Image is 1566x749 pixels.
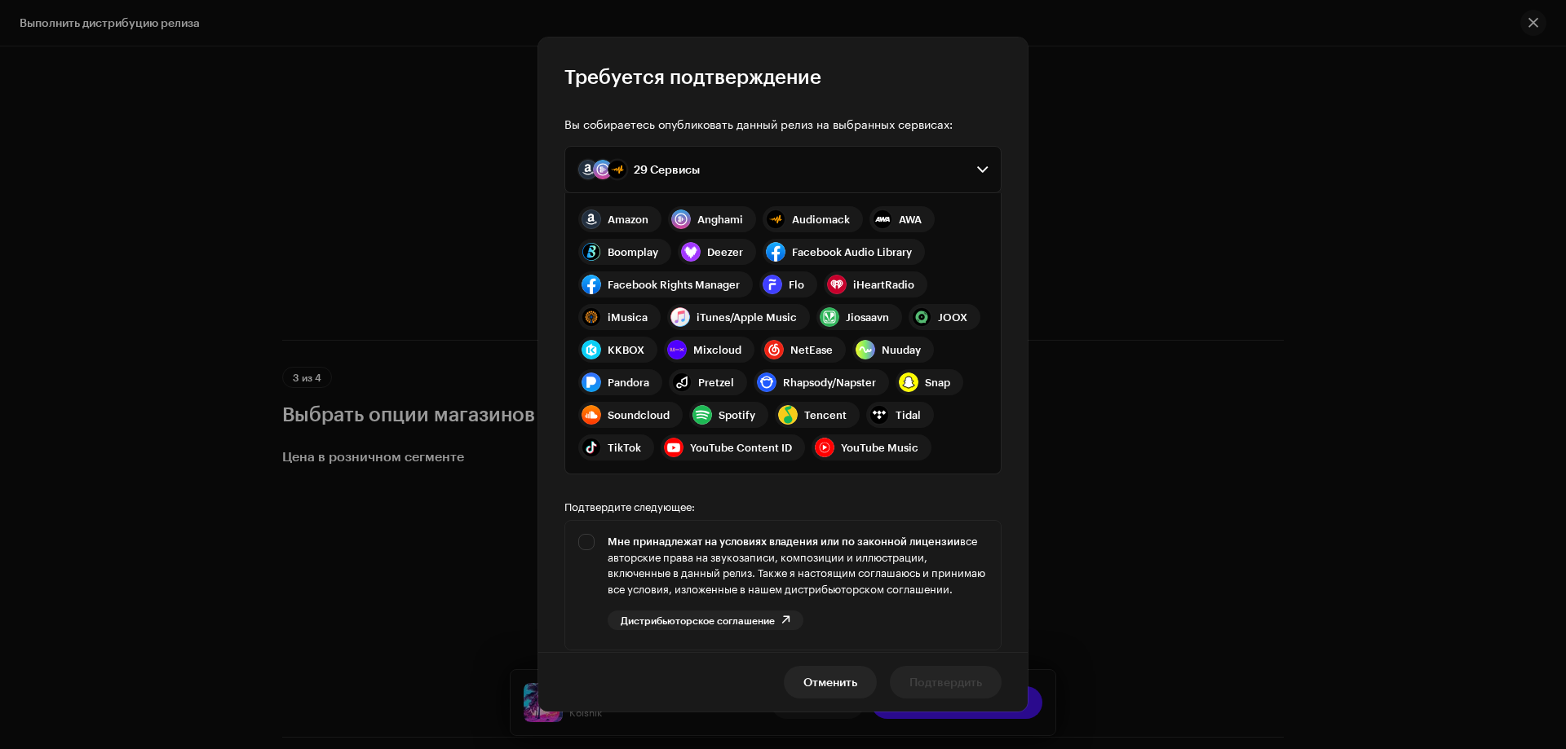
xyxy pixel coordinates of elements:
[608,213,648,226] div: Amazon
[698,376,734,389] div: Pretzel
[564,146,1002,193] p-accordion-header: 29 Сервисы
[608,343,644,356] div: KKBOX
[719,408,755,421] div: Spotify
[564,520,1002,650] p-togglebutton: Мне принадлежат на условиях владения или по законной лицензиивсе авторские права на звукозаписи, ...
[707,245,743,258] div: Deezer
[608,408,670,421] div: Soundcloud
[792,213,850,226] div: Audiomack
[890,666,1002,698] button: Подтвердить
[608,376,649,389] div: Pandora
[803,666,857,698] span: Отменить
[608,311,648,324] div: iMusica
[804,408,847,421] div: Tencent
[882,343,921,356] div: Nuuday
[784,666,877,698] button: Отменить
[690,441,792,454] div: YouTube Content ID
[792,245,912,258] div: Facebook Audio Library
[853,278,914,291] div: iHeartRadio
[693,343,741,356] div: Mixcloud
[789,278,804,291] div: Flo
[564,116,1002,133] div: Вы собираетесь опубликовать данный релиз на выбранных сервисах:
[564,64,821,90] span: Требуется подтверждение
[564,193,1002,474] p-accordion-content: 29 Сервисы
[925,376,950,389] div: Snap
[846,311,889,324] div: Jiosaavn
[608,535,960,548] strong: Мне принадлежат на условиях владения или по законной лицензии
[697,213,743,226] div: Anghami
[608,278,740,291] div: Facebook Rights Manager
[909,666,982,698] span: Подтвердить
[896,408,921,421] div: Tidal
[564,500,1002,513] div: Подтвердите следующее:
[608,534,988,597] div: все авторские права на звукозаписи, композиции и иллюстрации, включенные в данный релиз. Также я ...
[841,441,918,454] div: YouTube Music
[783,376,876,389] div: Rhapsody/Napster
[608,441,641,454] div: TikTok
[621,615,775,626] span: Дистрибьюторское соглашение
[634,163,700,176] div: 29 Сервисы
[608,245,658,258] div: Boomplay
[938,311,967,324] div: JOOX
[899,213,922,226] div: AWA
[697,311,797,324] div: iTunes/Apple Music
[790,343,833,356] div: NetEase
